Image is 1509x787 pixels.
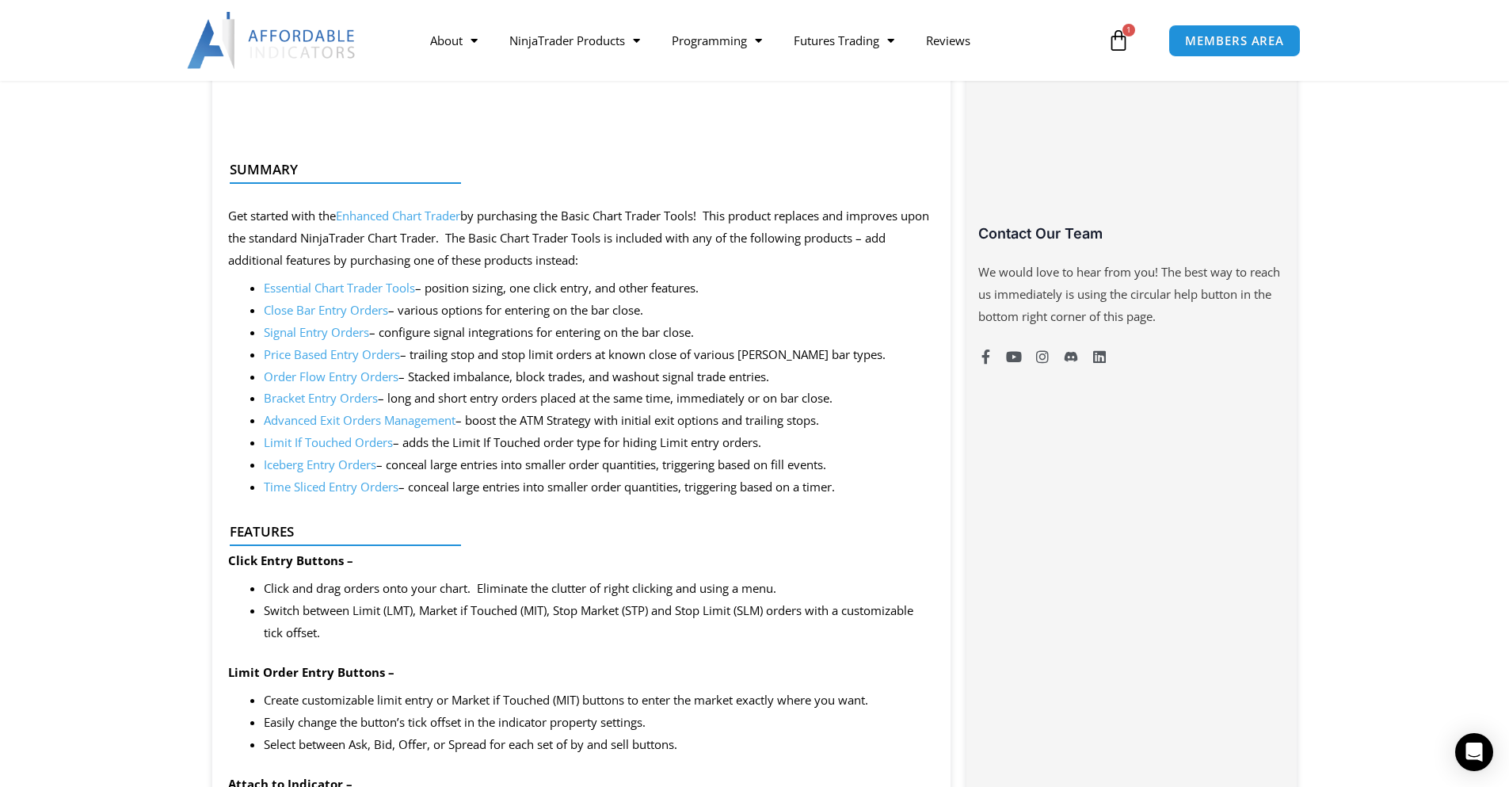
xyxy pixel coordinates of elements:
li: – Stacked imbalance, block trades, and washout signal trade entries. [264,366,936,388]
li: – long and short entry orders placed at the same time, immediately or on bar close. [264,388,936,410]
a: Iceberg Entry Orders [264,457,376,472]
p: We would love to hear from you! The best way to reach us immediately is using the circular help b... [978,262,1284,328]
a: Futures Trading [778,22,910,59]
p: Get started with the by purchasing the Basic Chart Trader Tools! This product replaces and improv... [228,205,936,272]
div: Open Intercom Messenger [1455,733,1493,771]
span: MEMBERS AREA [1185,35,1284,47]
a: Advanced Exit Orders Management [264,412,455,428]
a: 1 [1084,17,1153,63]
h4: Summary [230,162,921,178]
a: Reviews [910,22,986,59]
a: Bracket Entry Orders [264,390,378,406]
a: Essential Chart Trader Tools [264,280,415,296]
a: Limit If Touched Orders [264,434,393,450]
li: – adds the Limit If Touched order type for hiding Limit entry orders. [264,432,936,454]
a: About [414,22,493,59]
h4: Features [230,524,921,540]
a: Programming [656,22,778,59]
a: Signal Entry Orders [264,324,369,340]
li: Switch between Limit (LMT), Market if Touched (MIT), Stop Market (STP) and Stop Limit (SLM) order... [264,600,936,644]
a: Time Sliced Entry Orders [264,479,398,495]
li: – boost the ATM Strategy with initial exit options and trailing stops. [264,410,936,432]
a: Enhanced Chart Trader [336,208,460,223]
li: – configure signal integrations for entering on the bar close. [264,322,936,344]
a: Close Bar Entry Orders [264,302,388,318]
a: NinjaTrader Products [493,22,656,59]
li: – conceal large entries into smaller order quantities, triggering based on fill events. [264,454,936,476]
li: – various options for entering on the bar close. [264,300,936,322]
a: Price Based Entry Orders [264,346,400,362]
a: MEMBERS AREA [1168,25,1301,57]
a: Order Flow Entry Orders [264,369,398,384]
li: – trailing stop and stop limit orders at known close of various [PERSON_NAME] bar types. [264,344,936,366]
li: Click and drag orders onto your chart. Eliminate the clutter of right clicking and using a menu. [264,578,936,600]
img: LogoAI | Affordable Indicators – NinjaTrader [187,12,357,69]
h3: Contact Our Team [978,224,1284,243]
li: – position sizing, one click entry, and other features. [264,277,936,300]
nav: Menu [414,22,1103,59]
li: – conceal large entries into smaller order quantities, triggering based on a timer. [264,476,936,499]
li: Select between Ask, Bid, Offer, or Spread for each set of by and sell buttons. [264,734,936,756]
strong: Limit Order Entry Buttons – [228,664,394,680]
span: 1 [1122,24,1135,36]
li: Easily change the button’s tick offset in the indicator property settings. [264,712,936,734]
li: Create customizable limit entry or Market if Touched (MIT) buttons to enter the market exactly wh... [264,690,936,712]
